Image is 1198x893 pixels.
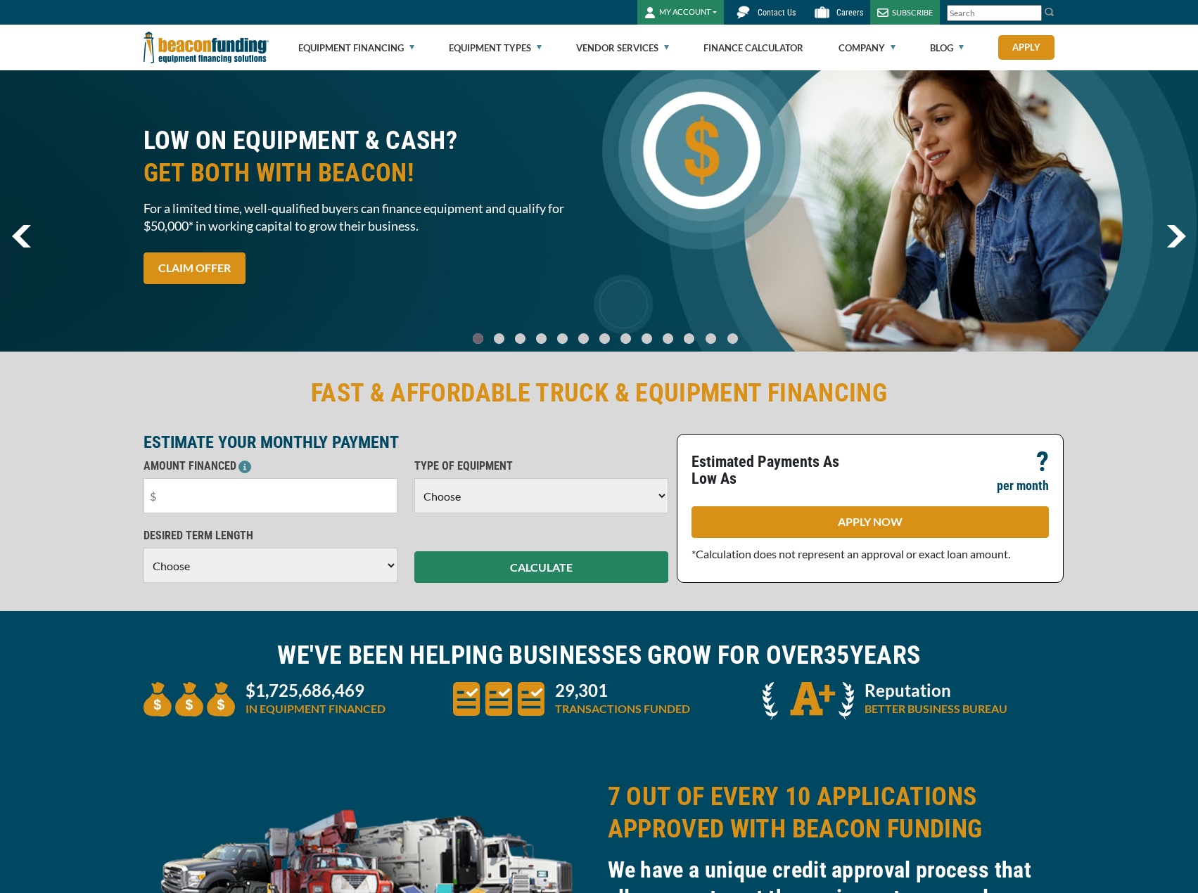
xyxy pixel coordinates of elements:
[824,641,850,670] span: 35
[702,333,720,345] a: Go To Slide 11
[144,377,1055,409] h2: FAST & AFFORDABLE TRUCK & EQUIPMENT FINANCING
[469,333,486,345] a: Go To Slide 0
[930,25,964,70] a: Blog
[554,333,571,345] a: Go To Slide 4
[414,458,668,475] p: TYPE OF EQUIPMENT
[144,200,591,235] span: For a limited time, well-qualified buyers can finance equipment and qualify for $50,000* in worki...
[575,333,592,345] a: Go To Slide 5
[997,477,1049,494] p: per month
[246,682,385,699] p: $1,725,686,469
[1036,454,1049,470] p: ?
[1166,225,1186,248] a: next
[555,700,690,717] p: TRANSACTIONS FUNDED
[449,25,542,70] a: Equipment Types
[703,25,803,70] a: Finance Calculator
[839,25,896,70] a: Company
[144,458,397,475] p: AMOUNT FINANCED
[617,333,634,345] a: Go To Slide 7
[144,252,246,284] a: CLAIM OFFER
[533,333,549,345] a: Go To Slide 3
[947,5,1042,21] input: Search
[865,682,1007,699] p: Reputation
[144,870,591,884] a: equipment collage
[692,547,1010,560] span: *Calculation does not represent an approval or exact loan amount.
[246,700,385,717] p: IN EQUIPMENT FINANCED
[836,8,863,18] span: Careers
[144,124,591,189] h2: LOW ON EQUIPMENT & CASH?
[659,333,676,345] a: Go To Slide 9
[453,682,544,716] img: three document icons to convery large amount of transactions funded
[1044,6,1055,18] img: Search
[490,333,507,345] a: Go To Slide 1
[144,682,235,717] img: three money bags to convey large amount of equipment financed
[1166,225,1186,248] img: Right Navigator
[511,333,528,345] a: Go To Slide 2
[144,157,591,189] span: GET BOTH WITH BEACON!
[1027,8,1038,19] a: Clear search text
[692,454,862,487] p: Estimated Payments As Low As
[865,700,1007,717] p: BETTER BUSINESS BUREAU
[724,333,741,345] a: Go To Slide 12
[680,333,698,345] a: Go To Slide 10
[12,225,31,248] img: Left Navigator
[692,506,1049,538] a: APPLY NOW
[144,434,668,451] p: ESTIMATE YOUR MONTHLY PAYMENT
[144,25,269,70] img: Beacon Funding Corporation logo
[608,780,1055,845] h2: 7 OUT OF EVERY 10 APPLICATIONS APPROVED WITH BEACON FUNDING
[12,225,31,248] a: previous
[298,25,414,70] a: Equipment Financing
[596,333,613,345] a: Go To Slide 6
[144,527,397,544] p: DESIRED TERM LENGTH
[414,551,668,583] button: CALCULATE
[763,682,854,720] img: A + icon
[998,35,1054,60] a: Apply
[758,8,796,18] span: Contact Us
[144,639,1055,672] h2: WE'VE BEEN HELPING BUSINESSES GROW FOR OVER YEARS
[638,333,655,345] a: Go To Slide 8
[555,682,690,699] p: 29,301
[144,478,397,513] input: $
[576,25,669,70] a: Vendor Services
